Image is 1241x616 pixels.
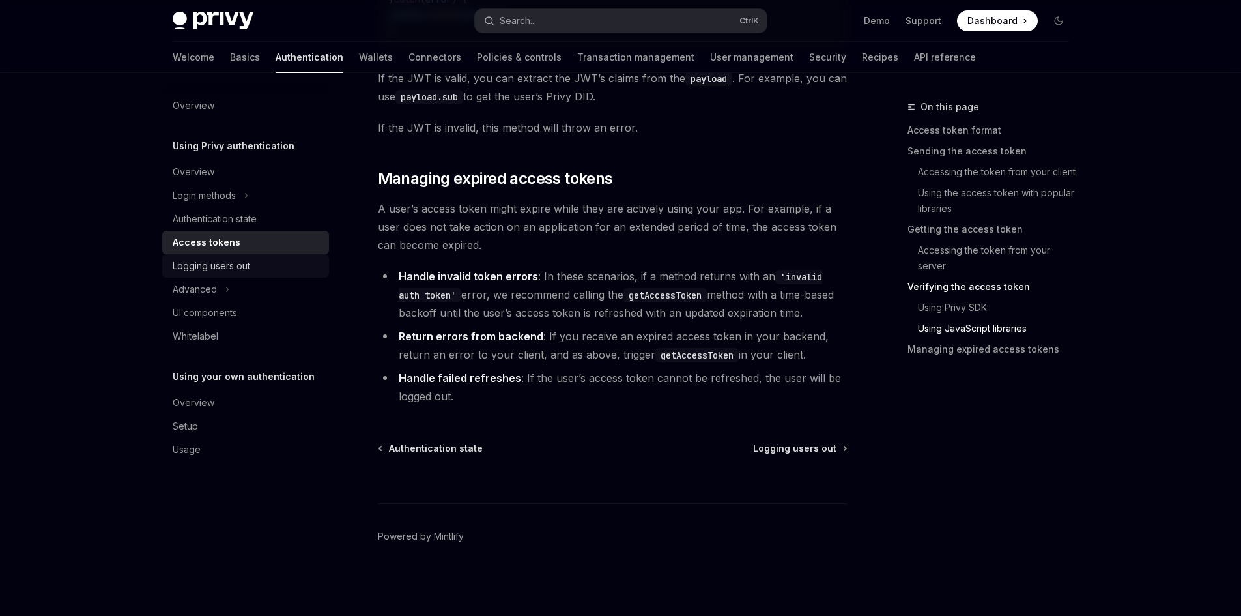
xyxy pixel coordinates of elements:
[162,94,329,117] a: Overview
[162,278,329,301] button: Toggle Advanced section
[378,267,848,322] li: : In these scenarios, if a method returns with an error, we recommend calling the method with a t...
[739,16,759,26] span: Ctrl K
[907,297,1079,318] a: Using Privy SDK
[173,442,201,458] div: Usage
[162,438,329,462] a: Usage
[173,258,250,274] div: Logging users out
[907,240,1079,276] a: Accessing the token from your server
[359,42,393,73] a: Wallets
[173,282,217,297] div: Advanced
[399,270,822,302] code: 'invalid auth token'
[809,42,846,73] a: Security
[162,207,329,231] a: Authentication state
[173,188,236,203] div: Login methods
[162,415,329,438] a: Setup
[907,219,1079,240] a: Getting the access token
[378,530,464,543] a: Powered by Mintlify
[173,12,253,30] img: dark logo
[173,98,214,113] div: Overview
[378,168,613,189] span: Managing expired access tokens
[378,119,848,137] span: If the JWT is invalid, this method will throw an error.
[395,90,463,104] code: payload.sub
[685,72,732,85] a: payload
[173,418,198,434] div: Setup
[957,10,1038,31] a: Dashboard
[379,442,483,455] a: Authentication state
[753,442,846,455] a: Logging users out
[623,288,707,302] code: getAccessToken
[408,42,461,73] a: Connectors
[1048,10,1069,31] button: Toggle dark mode
[914,42,976,73] a: API reference
[276,42,343,73] a: Authentication
[477,42,562,73] a: Policies & controls
[500,13,536,29] div: Search...
[399,270,538,283] strong: Handle invalid token errors
[162,184,329,207] button: Toggle Login methods section
[907,183,1079,219] a: Using the access token with popular libraries
[173,235,240,250] div: Access tokens
[162,391,329,415] a: Overview
[906,14,941,27] a: Support
[389,442,483,455] span: Authentication state
[162,160,329,184] a: Overview
[399,372,521,385] strong: Handle failed refreshes
[173,211,257,227] div: Authentication state
[162,301,329,325] a: UI components
[907,120,1079,141] a: Access token format
[173,138,294,154] h5: Using Privy authentication
[173,395,214,411] div: Overview
[162,325,329,348] a: Whitelabel
[577,42,694,73] a: Transaction management
[710,42,793,73] a: User management
[475,9,767,33] button: Open search
[230,42,260,73] a: Basics
[753,442,836,455] span: Logging users out
[907,276,1079,297] a: Verifying the access token
[378,69,848,106] span: If the JWT is valid, you can extract the JWT’s claims from the . For example, you can use to get ...
[378,327,848,364] li: : If you receive an expired access token in your backend, return an error to your client, and as ...
[173,369,315,385] h5: Using your own authentication
[862,42,898,73] a: Recipes
[162,254,329,278] a: Logging users out
[378,199,848,254] span: A user’s access token might expire while they are actively using your app. For example, if a user...
[173,164,214,180] div: Overview
[907,339,1079,360] a: Managing expired access tokens
[920,99,979,115] span: On this page
[173,305,237,321] div: UI components
[907,162,1079,183] a: Accessing the token from your client
[864,14,890,27] a: Demo
[907,318,1079,339] a: Using JavaScript libraries
[378,369,848,405] li: : If the user’s access token cannot be refreshed, the user will be logged out.
[967,14,1018,27] span: Dashboard
[162,231,329,254] a: Access tokens
[173,329,218,344] div: Whitelabel
[173,42,214,73] a: Welcome
[655,348,739,362] code: getAccessToken
[907,141,1079,162] a: Sending the access token
[685,72,732,86] code: payload
[399,330,543,343] strong: Return errors from backend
